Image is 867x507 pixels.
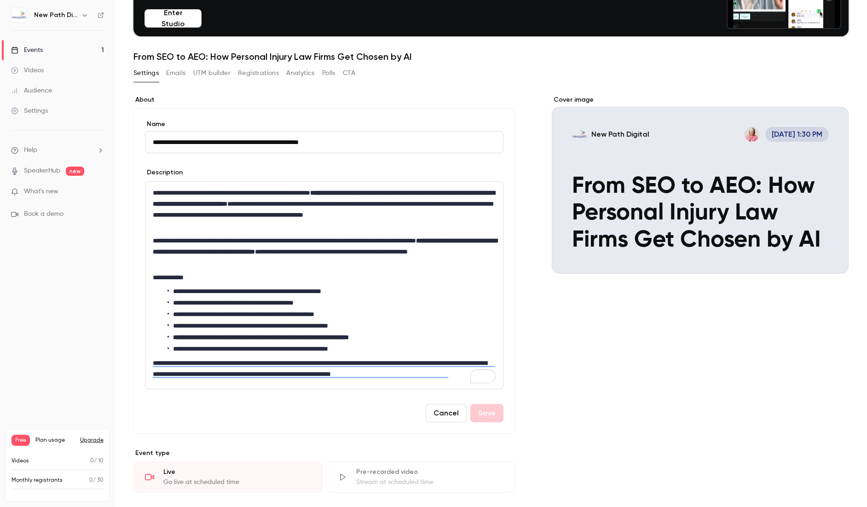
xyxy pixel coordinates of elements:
[286,66,315,81] button: Analytics
[89,478,93,483] span: 0
[34,11,77,20] h6: New Path Digital
[145,182,503,389] div: editor
[322,66,335,81] button: Polls
[552,95,849,104] label: Cover image
[24,145,37,155] span: Help
[90,458,94,464] span: 0
[12,457,29,465] p: Videos
[90,457,104,465] p: / 10
[145,181,503,389] section: description
[356,478,504,487] div: Stream at scheduled time
[133,66,159,81] button: Settings
[24,187,58,196] span: What's new
[133,449,515,458] p: Event type
[11,145,104,155] li: help-dropdown-opener
[24,166,60,176] a: SpeakerHub
[11,86,52,95] div: Audience
[133,95,515,104] label: About
[193,66,231,81] button: UTM builder
[12,8,26,23] img: New Path Digital
[145,182,503,389] div: To enrich screen reader interactions, please activate Accessibility in Grammarly extension settings
[343,66,355,81] button: CTA
[66,167,84,176] span: new
[552,95,849,274] section: Cover image
[163,478,311,487] div: Go live at scheduled time
[89,476,104,484] p: / 30
[11,46,43,55] div: Events
[11,66,44,75] div: Videos
[133,461,323,493] div: LiveGo live at scheduled time
[144,9,202,28] button: Enter Studio
[133,51,849,62] h1: From SEO to AEO: How Personal Injury Law Firms Get Chosen by AI
[12,435,30,446] span: Free
[35,437,75,444] span: Plan usage
[356,467,504,477] div: Pre-recorded video
[145,120,503,129] label: Name
[426,404,467,422] button: Cancel
[238,66,279,81] button: Registrations
[12,476,63,484] p: Monthly registrants
[163,467,311,477] div: Live
[24,209,64,219] span: Book a demo
[326,461,515,493] div: Pre-recorded videoStream at scheduled time
[166,66,185,81] button: Emails
[80,437,104,444] button: Upgrade
[11,106,48,115] div: Settings
[145,168,183,177] label: Description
